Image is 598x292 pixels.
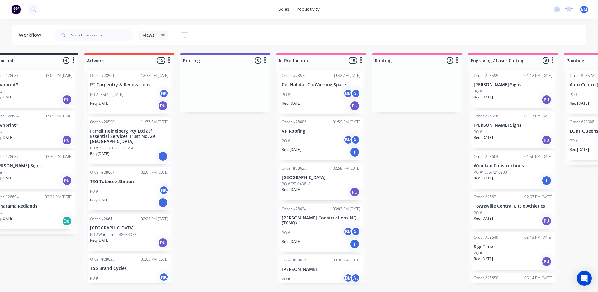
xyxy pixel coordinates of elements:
div: 01:12 PM [DATE] [524,73,552,78]
p: PO #Work order 48084373 [90,232,136,238]
p: Co. Habitat Co-Working Space [282,82,360,87]
div: Order #28604 [474,154,498,159]
div: Order #28624 [282,206,306,212]
div: 09:42 AM [DATE] [333,73,360,78]
div: Order #2860702:01 PM [DATE]TSG Tobacco StationPO #NKReq.[DATE]I [88,167,171,210]
div: Order #28590 [90,119,115,125]
div: sales [275,5,292,14]
p: PO # [282,230,290,236]
div: 01:56 PM [DATE] [524,154,552,159]
div: 02:01 PM [DATE] [141,170,168,175]
div: NK [159,272,168,282]
p: Req. [DATE] [474,216,493,221]
p: Req. [DATE] [570,101,589,106]
p: Townsville Central Little Athletics [474,204,552,209]
div: AL [351,227,360,236]
span: BM [581,7,587,12]
p: PO # [474,210,482,216]
p: Req. [DATE] [474,256,493,262]
div: Order #28650 [474,275,498,281]
div: Order #2859011:37 AM [DATE]Farrell Heidelberg Pty Ltd atf Essential Services Trust No. 29 - [GEOG... [88,117,171,164]
div: Order #28579 [282,73,306,78]
div: Order #28621 [474,194,498,200]
p: Req. [DATE] [570,147,589,153]
p: Req. [DATE] [282,187,301,192]
p: [PERSON_NAME] Signs [474,82,552,87]
img: Factory [11,5,21,14]
div: Del [62,216,72,226]
p: VP Roofing [282,129,360,134]
p: Req. [DATE] [282,101,301,106]
div: Order #28634 [282,257,306,263]
div: Order #2861402:22 PM [DATE][GEOGRAPHIC_DATA]PO #Work order 48084373Req.[DATE]PU [88,214,171,251]
p: Req. [DATE] [474,175,493,181]
div: Open Intercom Messenger [577,271,592,286]
div: BM [344,273,353,283]
div: 03:30 PM [DATE] [333,257,360,263]
div: Order #28614 [90,216,115,222]
div: Order #2864905:13 PM [DATE]SignTimePO #Req.[DATE]PU [471,232,555,270]
p: PO #1855T/216933 [474,170,507,175]
p: PO # [90,276,98,281]
div: Order #28607 [90,170,115,175]
div: 05:14 PM [DATE] [524,275,552,281]
div: PU [542,257,552,266]
p: Req. [DATE] [90,238,109,243]
div: 03:09 PM [DATE] [45,113,73,119]
input: Search for orders... [71,29,133,41]
p: Top Brand Cycles [90,266,168,271]
div: PU [62,95,72,105]
div: BM [344,135,353,144]
div: Order #28572 [570,73,594,78]
div: BM [344,89,353,98]
div: Order #28588 [570,119,594,125]
span: Views [143,32,154,38]
div: 03:30 PM [DATE] [45,154,73,159]
div: Order #2860601:59 PM [DATE]VP RoofingPO #BMALReq.[DATE]I [279,117,363,160]
div: Order #2859501:12 PM [DATE][PERSON_NAME] SignsPO #Req.[DATE]PU [471,70,555,108]
div: PU [158,238,168,248]
div: Order #2856112:38 PM [DATE]PT Carpentry & RenovationsPO #28561 - [DATE]NKReq.[DATE]PU [88,70,171,114]
p: PO #PO6763668_220554 [90,145,133,151]
div: PU [158,101,168,111]
p: Woollam Constructions [474,163,552,168]
p: SignTime [474,244,552,249]
div: 03:02 PM [DATE] [333,206,360,212]
p: Req. [DATE] [474,94,493,100]
div: Order #28649 [474,235,498,240]
div: 11:37 AM [DATE] [141,119,168,125]
p: PO # [570,92,578,97]
p: Req. [DATE] [90,101,109,106]
div: NK [159,186,168,195]
div: Order #2862102:53 PM [DATE]Townsville Central Little AthleticsPO #Req.[DATE]PU [471,192,555,229]
p: PO # [282,138,290,144]
p: PO # [474,129,482,135]
p: PO # [474,89,482,94]
p: Req. [DATE] [282,147,301,153]
p: PO # TSV043818 [282,181,311,187]
p: Farrell Heidelberg Pty Ltd atf Essential Services Trust No. 29 - [GEOGRAPHIC_DATA] [90,129,168,144]
p: TSG Tobacco Station [90,179,168,184]
div: productivity [292,5,323,14]
div: AL [351,273,360,283]
p: [PERSON_NAME] [282,267,360,272]
div: 02:53 PM [DATE] [524,194,552,200]
p: PO # [282,276,290,282]
div: Order #28596 [474,113,498,119]
div: Order #28595 [474,73,498,78]
div: Order #2859601:13 PM [DATE][PERSON_NAME] SignsPO #Req.[DATE]PU [471,111,555,148]
div: 02:58 PM [DATE] [333,166,360,171]
div: I [158,151,168,161]
div: PU [62,135,72,145]
div: I [350,147,360,157]
div: Workflow [19,31,44,39]
div: AL [351,135,360,144]
div: 03:06 PM [DATE] [45,73,73,78]
div: 02:22 PM [DATE] [141,216,168,222]
p: [GEOGRAPHIC_DATA] [282,175,360,180]
p: [PERSON_NAME] Constructions NQ (TCNQ) [282,215,360,226]
div: Order #2862302:58 PM [DATE][GEOGRAPHIC_DATA]PO # TSV043818Req.[DATE]PU [279,163,363,200]
div: Order #2857909:42 AM [DATE]Co. Habitat Co-Working SpacePO #BMALReq.[DATE]PU [279,70,363,114]
p: PT Carpentry & Renovations [90,82,168,87]
div: PU [350,101,360,111]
